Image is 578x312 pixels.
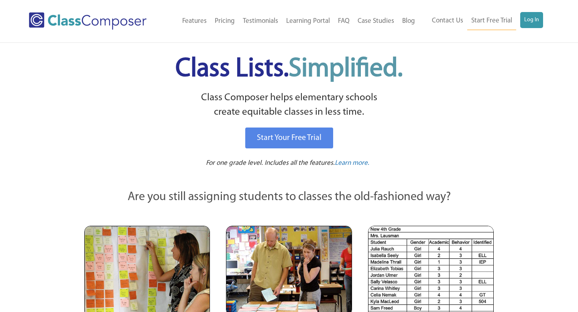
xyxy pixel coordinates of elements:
[175,56,403,82] span: Class Lists.
[239,12,282,30] a: Testimonials
[282,12,334,30] a: Learning Portal
[520,12,543,28] a: Log In
[165,12,419,30] nav: Header Menu
[29,12,147,30] img: Class Composer
[335,160,369,166] span: Learn more.
[398,12,419,30] a: Blog
[334,12,354,30] a: FAQ
[178,12,211,30] a: Features
[467,12,516,30] a: Start Free Trial
[83,91,495,120] p: Class Composer helps elementary schools create equitable classes in less time.
[354,12,398,30] a: Case Studies
[335,158,369,168] a: Learn more.
[211,12,239,30] a: Pricing
[289,56,403,82] span: Simplified.
[245,128,333,148] a: Start Your Free Trial
[428,12,467,30] a: Contact Us
[84,188,494,206] p: Are you still assigning students to classes the old-fashioned way?
[257,134,322,142] span: Start Your Free Trial
[206,160,335,166] span: For one grade level. Includes all the features.
[419,12,543,30] nav: Header Menu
